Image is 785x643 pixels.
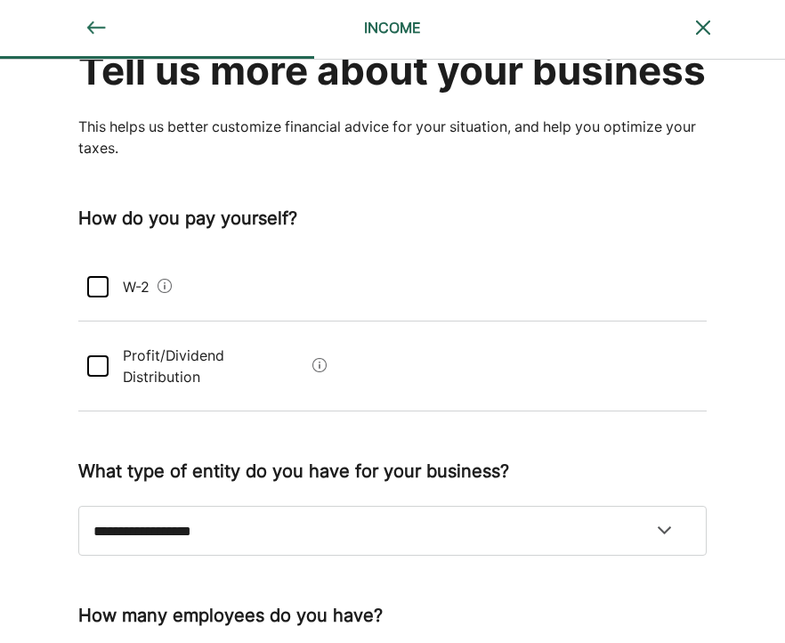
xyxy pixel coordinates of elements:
div: INCOME [287,17,498,38]
div: W-2 [109,262,150,312]
b: How many employees do you have? [78,605,383,626]
div: This helps us better customize financial advice for your situation, and help you optimize your ta... [78,116,707,159]
div: Tell us more about your business [78,47,706,94]
b: How do you pay yourself? [78,208,297,229]
div: Profit/Dividend Distribution [109,330,305,402]
b: What type of entity do you have for your business? [78,460,509,482]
